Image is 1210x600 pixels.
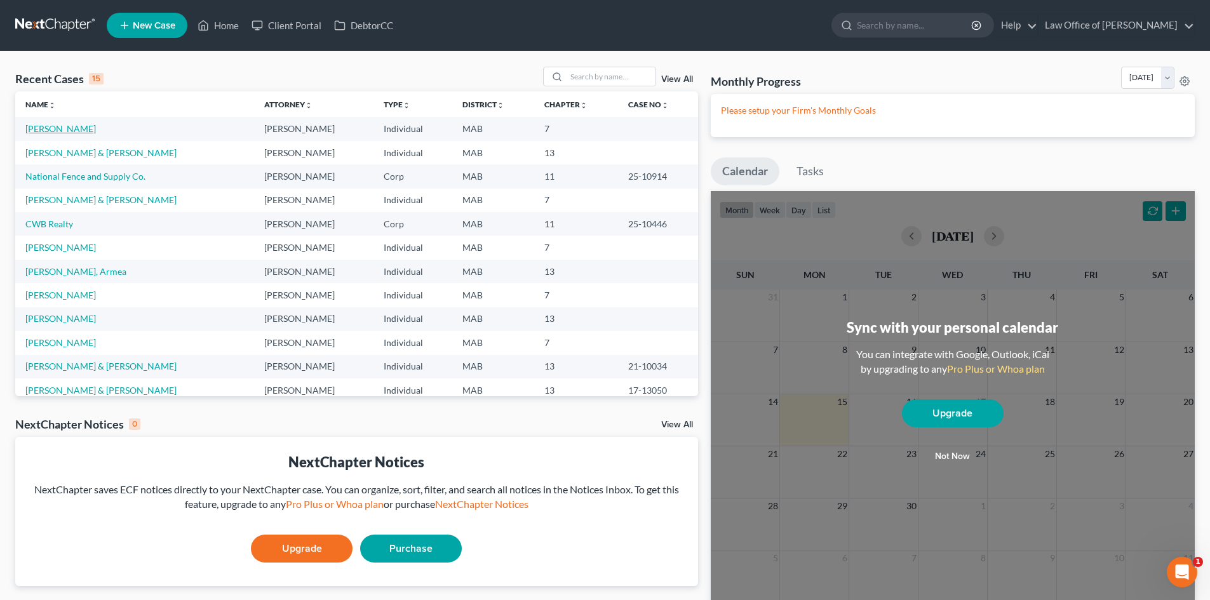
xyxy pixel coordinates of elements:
[452,212,534,236] td: MAB
[25,337,96,348] a: [PERSON_NAME]
[847,317,1058,337] div: Sync with your personal calendar
[452,164,534,188] td: MAB
[711,74,801,89] h3: Monthly Progress
[452,117,534,140] td: MAB
[534,283,618,307] td: 7
[25,218,73,229] a: CWB Realty
[25,290,96,300] a: [PERSON_NAME]
[452,141,534,164] td: MAB
[254,164,373,188] td: [PERSON_NAME]
[661,75,693,84] a: View All
[534,307,618,331] td: 13
[618,355,698,378] td: 21-10034
[89,73,104,84] div: 15
[452,283,534,307] td: MAB
[25,171,145,182] a: National Fence and Supply Co.
[251,535,353,563] a: Upgrade
[254,260,373,283] td: [PERSON_NAME]
[618,378,698,402] td: 17-13050
[254,117,373,140] td: [PERSON_NAME]
[628,100,669,109] a: Case Nounfold_more
[373,283,452,307] td: Individual
[1039,14,1194,37] a: Law Office of [PERSON_NAME]
[15,71,104,86] div: Recent Cases
[25,194,177,205] a: [PERSON_NAME] & [PERSON_NAME]
[452,331,534,354] td: MAB
[373,236,452,259] td: Individual
[373,189,452,212] td: Individual
[286,498,384,510] a: Pro Plus or Whoa plan
[129,418,140,430] div: 0
[191,14,245,37] a: Home
[534,164,618,188] td: 11
[452,236,534,259] td: MAB
[328,14,400,37] a: DebtorCC
[661,102,669,109] i: unfold_more
[452,378,534,402] td: MAB
[254,236,373,259] td: [PERSON_NAME]
[618,212,698,236] td: 25-10446
[373,117,452,140] td: Individual
[544,100,588,109] a: Chapterunfold_more
[435,498,528,510] a: NextChapter Notices
[721,104,1185,117] p: Please setup your Firm's Monthly Goals
[15,417,140,432] div: NextChapter Notices
[25,242,96,253] a: [PERSON_NAME]
[462,100,504,109] a: Districtunfold_more
[534,260,618,283] td: 13
[452,189,534,212] td: MAB
[947,363,1045,375] a: Pro Plus or Whoa plan
[360,535,462,563] a: Purchase
[25,123,96,134] a: [PERSON_NAME]
[254,331,373,354] td: [PERSON_NAME]
[373,164,452,188] td: Corp
[133,21,175,30] span: New Case
[373,141,452,164] td: Individual
[25,483,688,512] div: NextChapter saves ECF notices directly to your NextChapter case. You can organize, sort, filter, ...
[254,307,373,331] td: [PERSON_NAME]
[851,347,1054,377] div: You can integrate with Google, Outlook, iCal by upgrading to any
[264,100,313,109] a: Attorneyunfold_more
[25,452,688,472] div: NextChapter Notices
[534,189,618,212] td: 7
[452,355,534,378] td: MAB
[403,102,410,109] i: unfold_more
[25,361,177,371] a: [PERSON_NAME] & [PERSON_NAME]
[254,212,373,236] td: [PERSON_NAME]
[25,313,96,324] a: [PERSON_NAME]
[580,102,588,109] i: unfold_more
[373,307,452,331] td: Individual
[373,378,452,402] td: Individual
[373,212,452,236] td: Corp
[534,331,618,354] td: 7
[534,378,618,402] td: 13
[661,420,693,429] a: View All
[534,141,618,164] td: 13
[711,157,779,185] a: Calendar
[373,331,452,354] td: Individual
[25,266,126,277] a: [PERSON_NAME], Armea
[25,100,56,109] a: Nameunfold_more
[254,141,373,164] td: [PERSON_NAME]
[48,102,56,109] i: unfold_more
[902,444,1004,469] button: Not now
[534,355,618,378] td: 13
[785,157,835,185] a: Tasks
[857,13,973,37] input: Search by name...
[618,164,698,188] td: 25-10914
[1167,557,1197,587] iframe: Intercom live chat
[245,14,328,37] a: Client Portal
[384,100,410,109] a: Typeunfold_more
[254,355,373,378] td: [PERSON_NAME]
[254,283,373,307] td: [PERSON_NAME]
[534,236,618,259] td: 7
[452,307,534,331] td: MAB
[534,117,618,140] td: 7
[254,189,373,212] td: [PERSON_NAME]
[25,385,177,396] a: [PERSON_NAME] & [PERSON_NAME]
[452,260,534,283] td: MAB
[902,399,1004,427] a: Upgrade
[995,14,1037,37] a: Help
[305,102,313,109] i: unfold_more
[534,212,618,236] td: 11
